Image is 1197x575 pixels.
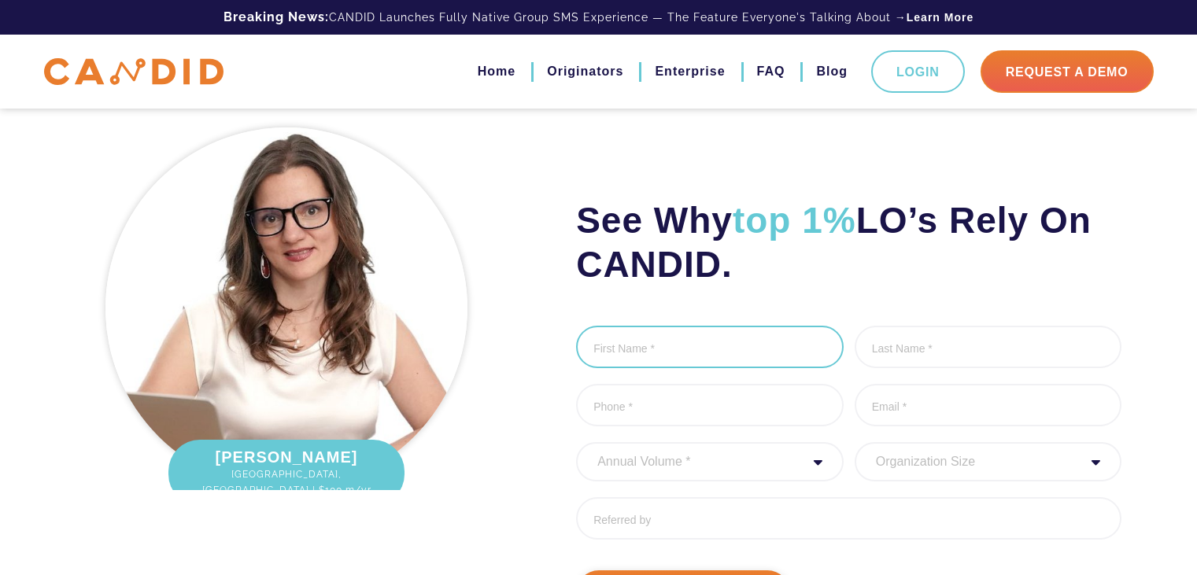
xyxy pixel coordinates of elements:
[655,58,725,85] a: Enterprise
[576,497,1121,540] input: Referred by
[478,58,515,85] a: Home
[224,9,329,24] b: Breaking News:
[105,127,467,489] img: Jasmine K
[44,58,224,86] img: CANDID APP
[907,9,973,25] a: Learn More
[168,440,405,506] div: [PERSON_NAME]
[981,50,1154,93] a: Request A Demo
[547,58,623,85] a: Originators
[733,200,856,241] span: top 1%
[757,58,785,85] a: FAQ
[576,198,1121,286] h2: See Why LO’s Rely On CANDID.
[184,466,389,498] span: [GEOGRAPHIC_DATA], [GEOGRAPHIC_DATA] | $100 m/yr
[855,384,1122,426] input: Email *
[816,58,848,85] a: Blog
[576,384,844,426] input: Phone *
[855,326,1122,368] input: Last Name *
[871,50,965,93] a: Login
[576,326,844,368] input: First Name *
